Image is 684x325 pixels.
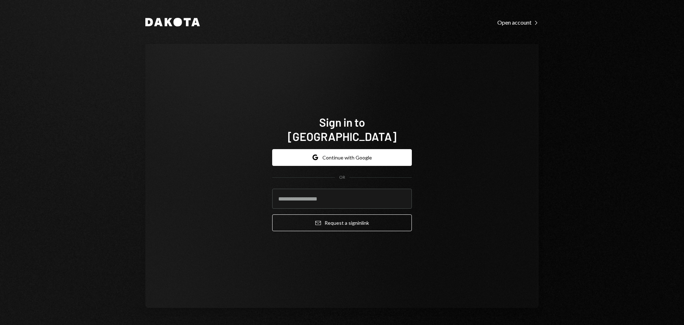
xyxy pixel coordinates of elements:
[497,18,539,26] a: Open account
[339,174,345,181] div: OR
[497,19,539,26] div: Open account
[272,214,412,231] button: Request a signinlink
[272,115,412,143] h1: Sign in to [GEOGRAPHIC_DATA]
[272,149,412,166] button: Continue with Google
